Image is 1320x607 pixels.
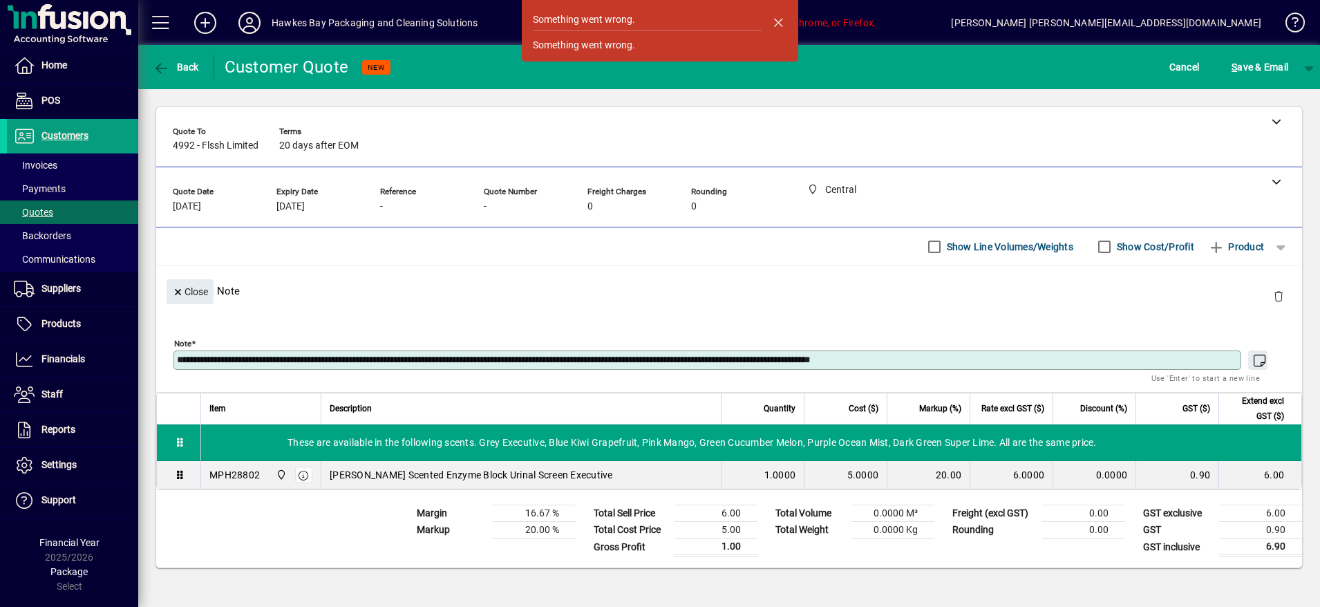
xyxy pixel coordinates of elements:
button: Product [1201,234,1271,259]
td: 16.67 % [493,505,576,522]
td: Total Weight [769,522,851,539]
span: [PERSON_NAME] Scented Enzyme Block Urinal Screen Executive [330,468,613,482]
td: Margin [410,505,493,522]
span: Description [330,401,372,416]
a: Invoices [7,153,138,177]
span: Quantity [764,401,795,416]
span: Discount (%) [1080,401,1127,416]
span: Communications [14,254,95,265]
span: Product [1208,236,1264,258]
button: Back [149,55,202,80]
span: Payments [14,183,66,194]
td: Gross Profit [587,539,675,556]
td: Markup [410,522,493,539]
td: 6.00 [1219,505,1302,522]
button: Save & Email [1225,55,1295,80]
a: Knowledge Base [1275,3,1303,48]
a: Settings [7,448,138,483]
span: Extend excl GST ($) [1227,393,1284,424]
span: Products [41,318,81,329]
td: GST [1136,522,1219,539]
div: Note [156,265,1302,316]
div: MPH28802 [209,468,260,482]
td: Total Sell Price [587,505,675,522]
td: GST inclusive [1136,539,1219,556]
a: Suppliers [7,272,138,306]
a: Reports [7,413,138,447]
div: These are available in the following scents. Grey Executive, Blue Kiwi Grapefruit, Pink Mango, Gr... [201,424,1301,460]
td: 6.90 [1219,539,1302,556]
span: - [484,201,487,212]
a: Support [7,483,138,518]
span: 0 [691,201,697,212]
td: Total Volume [769,505,851,522]
span: Back [153,62,199,73]
mat-label: Note [174,339,191,348]
span: NEW [368,63,385,72]
span: Invoices [14,160,57,171]
td: GST exclusive [1136,505,1219,522]
button: Profile [227,10,272,35]
span: Suppliers [41,283,81,294]
span: Home [41,59,67,71]
td: 1.00 [675,539,757,556]
span: Item [209,401,226,416]
app-page-header-button: Back [138,55,214,80]
mat-hint: Use 'Enter' to start a new line [1151,370,1260,386]
span: Cost ($) [849,401,878,416]
td: 5.0000 [804,461,887,489]
span: Support [41,494,76,505]
span: 20 days after EOM [279,140,359,151]
span: Cancel [1169,56,1200,78]
a: Staff [7,377,138,412]
span: Rate excl GST ($) [981,401,1044,416]
a: POS [7,84,138,118]
div: [PERSON_NAME] [PERSON_NAME][EMAIL_ADDRESS][DOMAIN_NAME] [951,12,1261,34]
span: Package [50,566,88,577]
button: Delete [1262,279,1295,312]
label: Show Cost/Profit [1114,240,1194,254]
div: 6.0000 [979,468,1044,482]
span: Close [172,281,208,303]
span: 4992 - Flssh Limited [173,140,258,151]
td: 0.0000 [1053,461,1135,489]
span: Quotes [14,207,53,218]
app-page-header-button: Delete [1262,290,1295,302]
a: Home [7,48,138,83]
td: 0.0000 M³ [851,505,934,522]
span: Reports [41,424,75,435]
a: Quotes [7,200,138,224]
a: Communications [7,248,138,271]
td: 5.00 [675,522,757,539]
button: Add [183,10,227,35]
td: Total Cost Price [587,522,675,539]
span: 1.0000 [764,468,796,482]
button: Close [167,279,214,304]
span: S [1232,62,1237,73]
td: 20.00 % [493,522,576,539]
span: [DATE] [276,201,305,212]
div: Something went wrong. [533,38,635,53]
span: POS [41,95,60,106]
label: Show Line Volumes/Weights [944,240,1073,254]
td: Rounding [945,522,1042,539]
span: Backorders [14,230,71,241]
td: 0.00 [1042,505,1125,522]
span: [DATE] [173,201,201,212]
span: Markup (%) [919,401,961,416]
span: Staff [41,389,63,400]
button: Cancel [1166,55,1203,80]
td: Freight (excl GST) [945,505,1042,522]
span: Customers [41,130,88,141]
span: - [380,201,383,212]
a: Financials [7,342,138,377]
a: Products [7,307,138,342]
span: ave & Email [1232,56,1288,78]
td: 0.90 [1219,522,1302,539]
span: Central [272,467,288,483]
td: 6.00 [1218,461,1301,489]
div: Customer Quote [225,56,349,78]
span: Financials [41,353,85,364]
td: 20.00 [887,461,970,489]
app-page-header-button: Close [163,285,217,297]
